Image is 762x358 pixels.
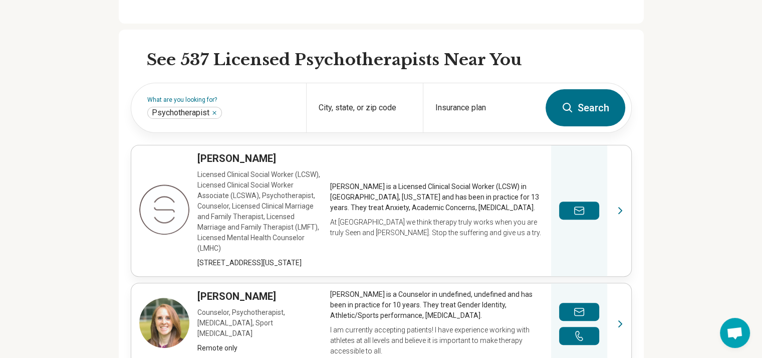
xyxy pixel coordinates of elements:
h2: See 537 Licensed Psychotherapists Near You [147,50,632,71]
div: Open chat [720,318,750,348]
button: Send a message [559,303,599,321]
div: Psychotherapist [147,107,222,119]
span: Psychotherapist [152,108,209,118]
button: Make a phone call [559,327,599,345]
button: Psychotherapist [211,110,217,116]
button: Search [546,89,625,126]
label: What are you looking for? [147,97,294,103]
button: Send a message [559,202,599,220]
